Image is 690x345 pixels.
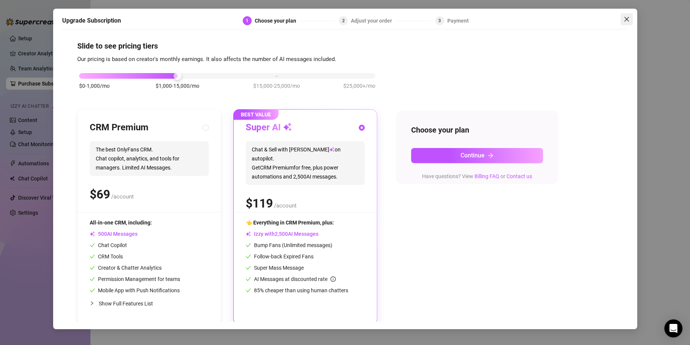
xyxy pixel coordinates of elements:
[111,193,134,200] span: /account
[411,148,543,163] button: Continuearrow-right
[90,265,162,271] span: Creator & Chatter Analytics
[156,82,199,90] span: $1,000-15,000/mo
[342,18,345,23] span: 2
[90,253,123,260] span: CRM Tools
[274,202,297,209] span: /account
[254,276,336,282] span: AI Messages at discounted rate
[664,319,682,337] div: Open Intercom Messenger
[624,16,630,22] span: close
[246,122,292,134] h3: Super AI
[90,276,95,282] span: check
[90,288,95,293] span: check
[422,173,532,179] span: Have questions? View or
[343,82,375,90] span: $25,000+/mo
[79,82,110,90] span: $0-1,000/mo
[90,187,110,202] span: $
[246,220,334,226] span: 👈 Everything in CRM Premium, plus:
[90,243,95,248] span: check
[90,122,148,134] h3: CRM Premium
[246,231,318,237] span: Izzy with AI Messages
[411,125,543,135] h4: Choose your plan
[246,288,251,293] span: check
[90,276,180,282] span: Permission Management for teams
[90,141,209,176] span: The best OnlyFans CRM. Chat copilot, analytics, and tools for managers. Limited AI Messages.
[246,141,365,185] span: Chat & Sell with [PERSON_NAME] on autopilot. Get CRM Premium for free, plus power automations and...
[506,173,532,179] a: Contact us
[90,265,95,270] span: check
[330,276,336,282] span: info-circle
[246,287,348,293] span: 85% cheaper than using human chatters
[246,265,304,271] span: Super Mass Message
[77,41,613,51] h4: Slide to see pricing tiers
[90,287,180,293] span: Mobile App with Push Notifications
[621,13,633,25] button: Close
[246,18,248,23] span: 1
[461,152,485,159] span: Continue
[474,173,499,179] a: Billing FAQ
[351,16,396,25] div: Adjust your order
[488,153,494,159] span: arrow-right
[90,242,127,248] span: Chat Copilot
[447,16,469,25] div: Payment
[246,242,332,248] span: Bump Fans (Unlimited messages)
[246,196,273,211] span: $
[77,56,336,63] span: Our pricing is based on creator's monthly earnings. It also affects the number of AI messages inc...
[233,109,278,120] span: BEST VALUE
[246,276,251,282] span: check
[246,253,314,260] span: Follow-back Expired Fans
[99,301,153,307] span: Show Full Features List
[621,16,633,22] span: Close
[246,254,251,259] span: check
[438,18,441,23] span: 3
[90,220,152,226] span: All-in-one CRM, including:
[90,295,209,312] div: Show Full Features List
[90,254,95,259] span: check
[246,265,251,270] span: check
[62,16,121,25] h5: Upgrade Subscription
[253,82,300,90] span: $15,000-25,000/mo
[255,16,301,25] div: Choose your plan
[246,243,251,248] span: check
[90,301,94,305] span: collapsed
[90,231,138,237] span: AI Messages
